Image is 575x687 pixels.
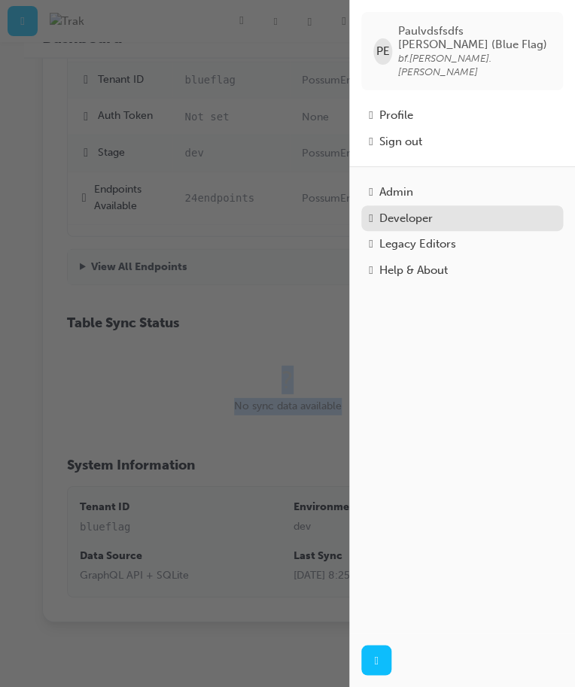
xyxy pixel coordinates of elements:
[379,133,421,150] div: Sign out
[361,205,563,232] a: Developer
[369,185,373,199] span: keys-icon
[361,102,563,129] a: Profile
[361,129,563,155] button: Sign out
[374,652,378,669] span: next-icon
[369,263,373,277] span: info-icon
[379,107,412,124] div: Profile
[398,52,491,78] span: bf.[PERSON_NAME].[PERSON_NAME]
[398,24,551,51] span: Paulvdsfsdfs [PERSON_NAME] (Blue Flag)
[361,179,563,205] a: Admin
[369,211,373,225] span: robot-icon
[379,210,432,227] div: Developer
[361,257,563,284] a: Help & About
[369,237,373,251] span: notepad-icon
[376,43,389,60] span: PE
[379,262,447,279] div: Help & About
[361,231,563,257] a: Legacy Editors
[369,108,373,122] span: man-icon
[379,184,412,201] div: Admin
[369,135,373,148] span: exit-icon
[379,236,455,253] div: Legacy Editors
